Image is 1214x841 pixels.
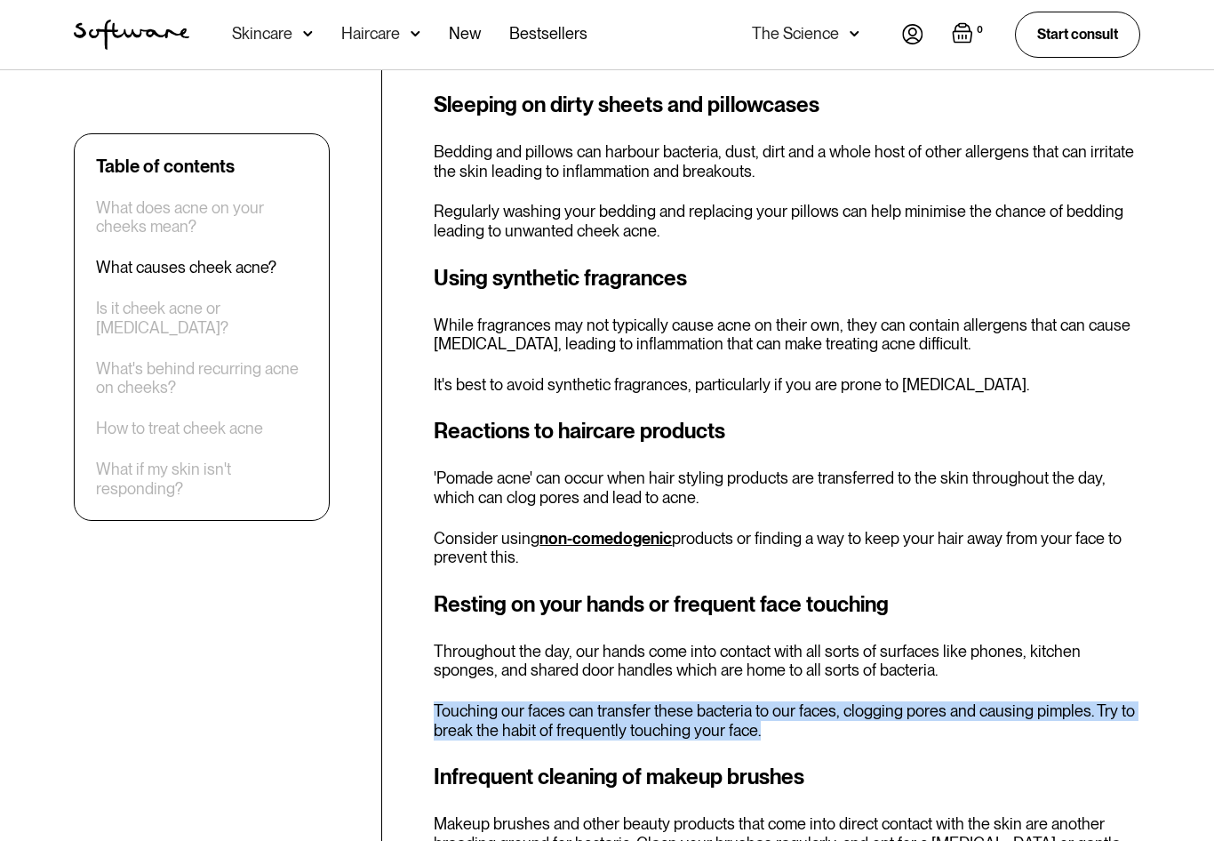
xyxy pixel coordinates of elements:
a: home [74,20,189,50]
p: Bedding and pillows can harbour bacteria, dust, dirt and a whole host of other allergens that can... [434,142,1140,180]
a: non-comedogenic [539,529,672,548]
div: Haircare [341,25,400,43]
p: Regularly washing your bedding and replacing your pillows can help minimise the chance of bedding... [434,202,1140,240]
div: Skincare [232,25,292,43]
p: Throughout the day, our hands come into contact with all sorts of surfaces like phones, kitchen s... [434,642,1140,680]
a: Is it cheek acne or [MEDICAL_DATA]? [96,300,307,338]
a: Open empty cart [952,22,986,47]
div: The Science [752,25,839,43]
p: It's best to avoid synthetic fragrances, particularly if you are prone to [MEDICAL_DATA]. [434,375,1140,395]
div: 0 [973,22,986,38]
img: Software Logo [74,20,189,50]
h3: Reactions to haircare products [434,415,1140,447]
a: What does acne on your cheeks mean? [96,198,307,236]
p: Touching our faces can transfer these bacteria to our faces, clogging pores and causing pimples. ... [434,701,1140,740]
a: What causes cheek acne? [96,259,276,278]
a: What if my skin isn't responding? [96,461,307,499]
p: While fragrances may not typically cause acne on their own, they can contain allergens that can c... [434,316,1140,354]
h3: Using synthetic fragrances [434,262,1140,294]
p: Consider using products or finding a way to keep your hair away from your face to prevent this. [434,529,1140,567]
a: Start consult [1015,12,1140,57]
h3: Infrequent cleaning of makeup brushes [434,761,1140,793]
img: arrow down [411,25,420,43]
h3: Resting on your hands or frequent face touching [434,589,1140,621]
h3: Sleeping on dirty sheets and pillowcases [434,89,1140,121]
a: What's behind recurring acne on cheeks? [96,359,307,397]
a: How to treat cheek acne [96,420,263,439]
div: Table of contents [96,156,235,177]
img: arrow down [303,25,313,43]
p: 'Pomade acne' can occur when hair styling products are transferred to the skin throughout the day... [434,469,1140,507]
img: arrow down [850,25,859,43]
